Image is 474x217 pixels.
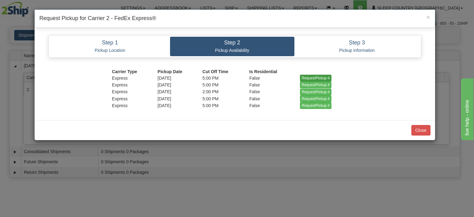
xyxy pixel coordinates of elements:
th: Is Residential [249,69,300,75]
td: 5:00 PM [202,81,249,88]
td: 5:00 PM [202,102,249,109]
input: RequestPickup # [300,95,332,102]
td: False [249,88,300,95]
td: 5:00 PM [202,75,249,81]
button: Close [426,14,430,20]
div: live help - online [5,4,57,11]
td: False [249,75,300,81]
td: Express [112,81,158,88]
td: [DATE] [158,81,202,88]
h4: Request Pickup for Carrier 2 - FedEx Express® [39,15,430,23]
td: 5:00 PM [202,95,249,102]
input: RequestPickup # [300,81,332,88]
h4: Step 2 [175,40,290,46]
th: Carrier Type [112,69,158,75]
td: Express [112,75,158,81]
iframe: chat widget [460,77,473,140]
span: × [426,14,430,21]
td: [DATE] [158,88,202,95]
td: False [249,95,300,102]
input: RequestPickup # [300,89,332,95]
td: [DATE] [158,102,202,109]
th: Pickup Date [158,69,202,75]
td: False [249,102,300,109]
td: False [249,81,300,88]
h4: Step 1 [55,40,166,46]
h4: Step 3 [299,40,415,46]
th: Cut Off Time [202,69,249,75]
td: Express [112,95,158,102]
td: [DATE] [158,95,202,102]
p: Pickup Availability [175,48,290,53]
td: Express [112,88,158,95]
p: Pickup information [299,48,415,53]
td: Express [112,102,158,109]
input: RequestPickup # [300,75,332,81]
button: Close [411,125,430,136]
td: 2:00 PM [202,88,249,95]
input: RequestPickup # [300,102,332,109]
a: Step 3 Pickup information [294,37,420,56]
p: Pickup Location [55,48,166,53]
a: Step 2 Pickup Availability [170,37,294,56]
a: Step 1 Pickup Location [50,37,170,56]
td: [DATE] [158,75,202,81]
